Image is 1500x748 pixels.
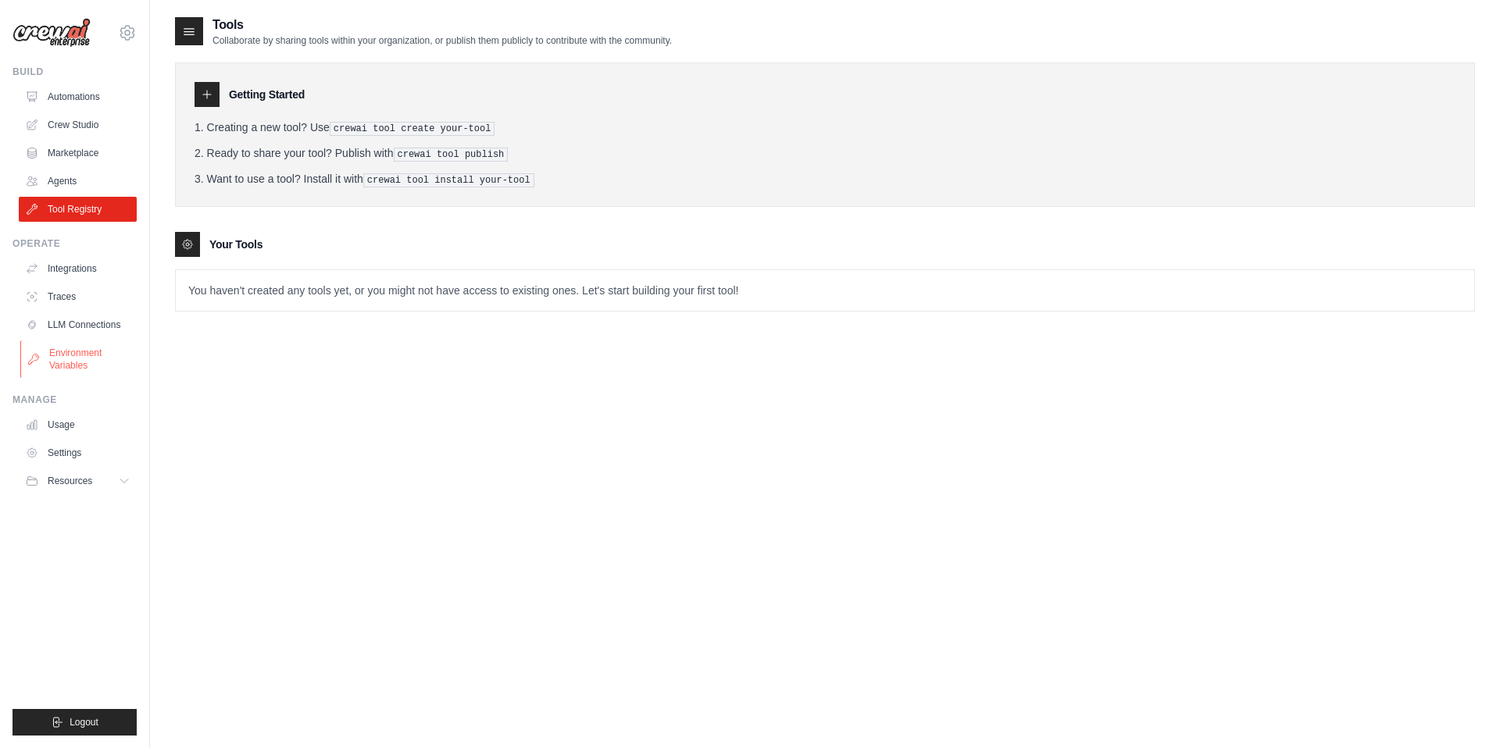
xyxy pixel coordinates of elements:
pre: crewai tool publish [394,148,509,162]
h2: Tools [212,16,672,34]
span: Resources [48,475,92,487]
a: Settings [19,440,137,465]
pre: crewai tool install your-tool [363,173,534,187]
li: Creating a new tool? Use [195,119,1455,136]
a: Agents [19,169,137,194]
button: Resources [19,468,137,493]
a: Crew Studio [19,112,137,137]
div: Operate [12,237,137,250]
h3: Your Tools [209,237,262,252]
h3: Getting Started [229,87,305,102]
div: Manage [12,394,137,406]
p: You haven't created any tools yet, or you might not have access to existing ones. Let's start bui... [176,270,1474,311]
a: Marketplace [19,141,137,166]
a: Tool Registry [19,197,137,222]
img: Logo [12,18,91,48]
div: Build [12,66,137,78]
a: Automations [19,84,137,109]
a: LLM Connections [19,312,137,337]
pre: crewai tool create your-tool [330,122,495,136]
a: Traces [19,284,137,309]
p: Collaborate by sharing tools within your organization, or publish them publicly to contribute wit... [212,34,672,47]
li: Ready to share your tool? Publish with [195,145,1455,162]
span: Logout [70,716,98,728]
a: Environment Variables [20,340,138,378]
button: Logout [12,709,137,736]
a: Usage [19,412,137,437]
li: Want to use a tool? Install it with [195,171,1455,187]
a: Integrations [19,256,137,281]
